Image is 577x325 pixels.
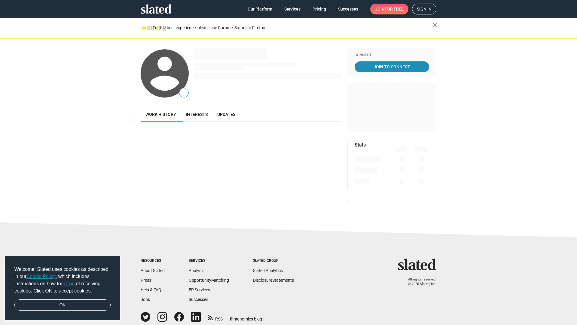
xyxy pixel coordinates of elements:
[253,268,283,273] a: Slated Analytics
[141,268,165,273] a: About Slated
[230,317,237,321] span: film
[141,24,148,31] mat-icon: warning
[412,4,436,14] a: Sign in
[189,297,208,302] a: Successes
[385,4,404,14] span: for free
[141,297,150,302] a: Jobs
[253,278,294,283] a: DisclosureStatements
[217,112,235,117] span: Updates
[253,258,294,263] div: Slated Group
[308,4,331,14] a: Pricing
[5,256,120,320] div: cookieconsent
[355,142,366,148] mat-card-title: Stats
[279,4,305,14] a: Services
[141,278,151,283] a: Press
[186,112,208,117] span: Interests
[333,4,363,14] a: Successes
[432,21,439,29] mat-icon: close
[370,4,408,14] a: Joinfor free
[417,4,432,14] span: Sign in
[189,258,229,263] div: Services
[141,287,163,292] a: Help & FAQs
[189,287,210,292] a: EP Services
[153,24,433,32] div: For the best experience, please use Chrome, Safari, or Firefox.
[181,107,212,122] a: Interests
[243,4,277,14] a: Our Platform
[338,4,358,14] span: Successes
[141,107,181,122] a: Work history
[14,266,111,295] span: Welcome! Slated uses cookies as described in our , which includes instructions on how to of recei...
[356,61,428,72] span: Join To Connect
[189,268,204,273] a: Analysis
[212,107,240,122] a: Updates
[26,274,56,279] a: Cookie Policy
[355,53,429,58] div: Connect
[208,313,223,322] a: RSS
[402,277,436,286] p: All rights reserved. © 2025 Slated, Inc.
[14,299,111,311] a: dismiss cookie message
[284,4,301,14] span: Services
[141,258,165,263] div: Resources
[145,112,176,117] span: Work history
[313,4,326,14] span: Pricing
[355,61,429,72] a: Join To Connect
[375,4,404,14] span: Join
[61,281,76,286] a: opt-out
[189,278,229,283] a: OpportunityMatching
[230,311,262,322] a: filmonomics blog
[179,89,188,97] span: —
[248,4,272,14] span: Our Platform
